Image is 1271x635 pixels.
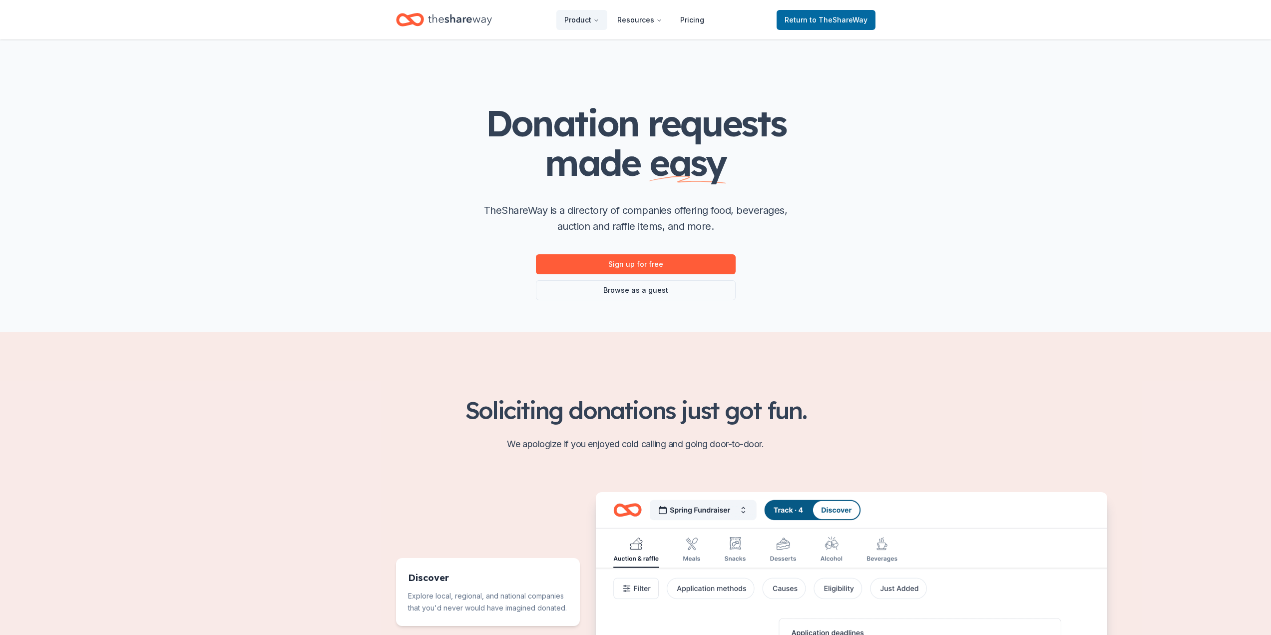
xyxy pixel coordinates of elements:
h2: Soliciting donations just got fun. [396,396,875,424]
p: We apologize if you enjoyed cold calling and going door-to-door. [396,436,875,452]
nav: Main [556,8,712,31]
a: Pricing [672,10,712,30]
span: Return [785,14,867,26]
h1: Donation requests made [436,103,836,182]
button: Product [556,10,607,30]
a: Returnto TheShareWay [777,10,875,30]
p: TheShareWay is a directory of companies offering food, beverages, auction and raffle items, and m... [476,202,796,234]
span: to TheShareWay [810,15,867,24]
span: easy [649,140,726,185]
button: Resources [609,10,670,30]
a: Home [396,8,492,31]
a: Browse as a guest [536,280,736,300]
a: Sign up for free [536,254,736,274]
